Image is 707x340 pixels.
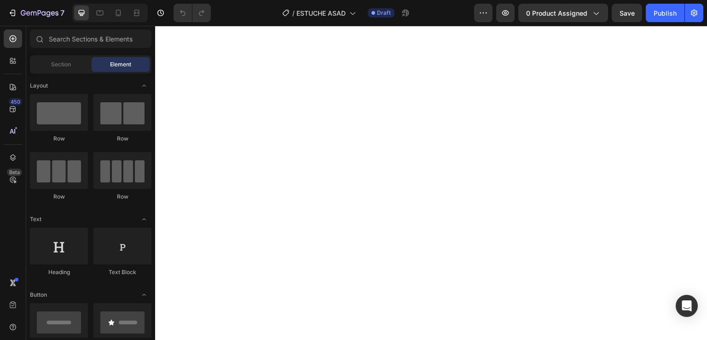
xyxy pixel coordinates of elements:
[30,268,88,276] div: Heading
[174,4,211,22] div: Undo/Redo
[292,8,295,18] span: /
[676,295,698,317] div: Open Intercom Messenger
[60,7,64,18] p: 7
[296,8,346,18] span: ESTUCHE ASAD
[30,291,47,299] span: Button
[93,135,151,143] div: Row
[137,212,151,227] span: Toggle open
[30,29,151,48] input: Search Sections & Elements
[654,8,677,18] div: Publish
[137,287,151,302] span: Toggle open
[526,8,587,18] span: 0 product assigned
[30,193,88,201] div: Row
[612,4,642,22] button: Save
[93,268,151,276] div: Text Block
[137,78,151,93] span: Toggle open
[51,60,71,69] span: Section
[9,98,22,106] div: 450
[30,215,41,223] span: Text
[110,60,131,69] span: Element
[4,4,69,22] button: 7
[30,82,48,90] span: Layout
[7,169,22,176] div: Beta
[620,9,635,17] span: Save
[646,4,684,22] button: Publish
[93,193,151,201] div: Row
[377,9,391,17] span: Draft
[518,4,608,22] button: 0 product assigned
[155,26,707,340] iframe: Design area
[30,135,88,143] div: Row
